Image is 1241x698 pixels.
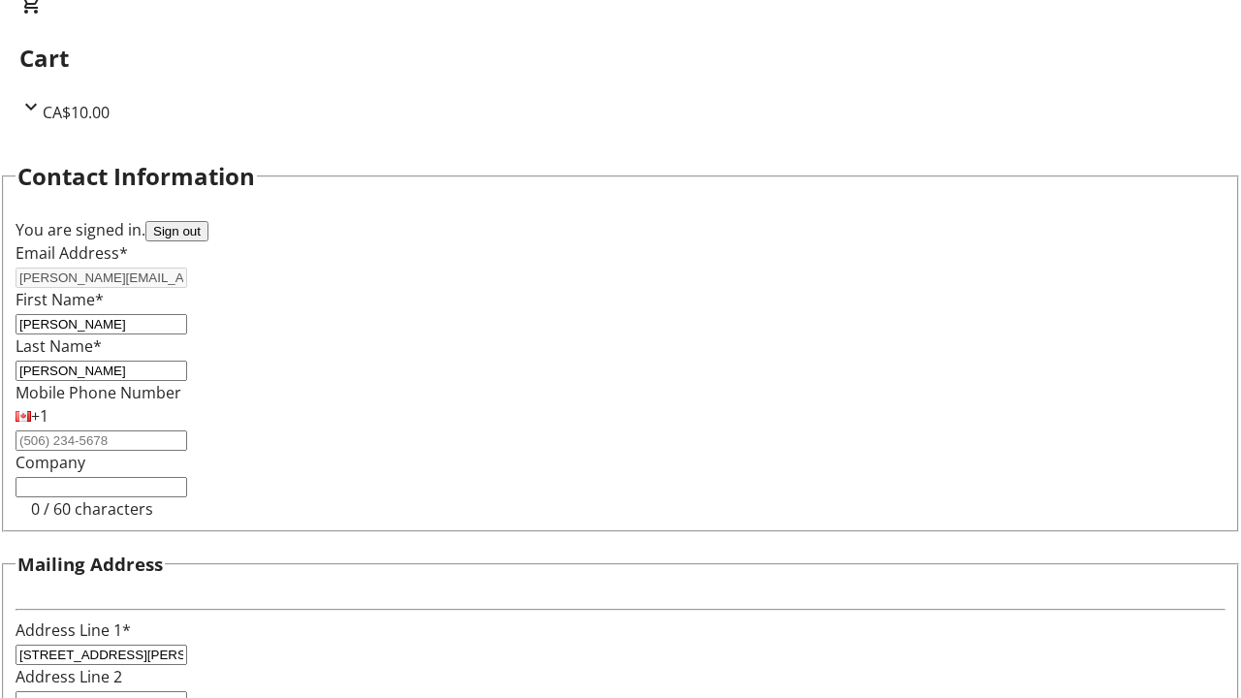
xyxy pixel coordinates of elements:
label: Mobile Phone Number [16,382,181,403]
label: Last Name* [16,335,102,357]
label: Company [16,452,85,473]
h3: Mailing Address [17,551,163,578]
tr-character-limit: 0 / 60 characters [31,498,153,520]
input: (506) 234-5678 [16,430,187,451]
label: First Name* [16,289,104,310]
h2: Cart [19,41,1222,76]
h2: Contact Information [17,159,255,194]
div: You are signed in. [16,218,1225,241]
input: Address [16,645,187,665]
span: CA$10.00 [43,102,110,123]
label: Address Line 2 [16,666,122,687]
label: Address Line 1* [16,619,131,641]
label: Email Address* [16,242,128,264]
button: Sign out [145,221,208,241]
